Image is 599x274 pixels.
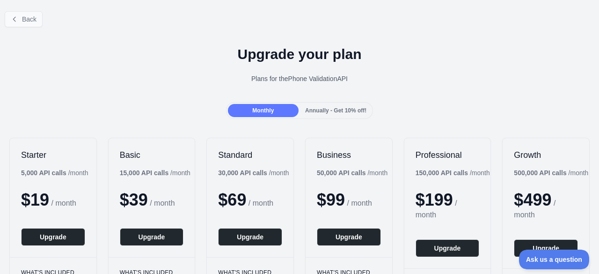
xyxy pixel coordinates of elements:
b: 50,000 API calls [317,169,366,177]
div: / month [416,168,490,178]
div: / month [218,168,289,178]
b: 500,000 API calls [514,169,566,177]
span: $ 99 [317,190,345,209]
iframe: Toggle Customer Support [519,250,590,269]
div: / month [514,168,588,178]
h2: Standard [218,149,282,161]
span: $ 199 [416,190,453,209]
h2: Business [317,149,381,161]
span: $ 499 [514,190,551,209]
h2: Professional [416,149,480,161]
b: 30,000 API calls [218,169,267,177]
b: 150,000 API calls [416,169,468,177]
h2: Growth [514,149,578,161]
div: / month [317,168,387,178]
span: $ 69 [218,190,246,209]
